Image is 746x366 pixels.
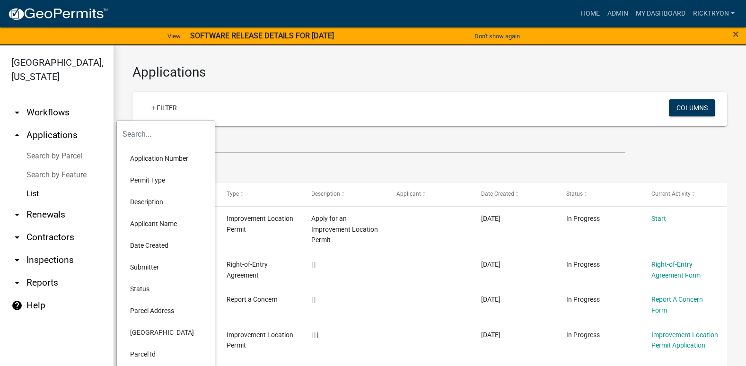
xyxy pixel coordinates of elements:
[651,296,703,314] a: Report A Concern Form
[311,215,378,244] span: Apply for an Improvement Location Permit
[566,296,600,303] span: In Progress
[651,331,718,349] a: Improvement Location Permit Application
[218,183,303,206] datatable-header-cell: Type
[733,28,739,40] button: Close
[144,99,184,116] a: + Filter
[481,296,500,303] span: 10/06/2025
[123,343,209,365] li: Parcel Id
[227,331,293,349] span: Improvement Location Permit
[396,191,421,197] span: Applicant
[123,235,209,256] li: Date Created
[11,107,23,118] i: arrow_drop_down
[227,215,293,233] span: Improvement Location Permit
[311,296,316,303] span: | |
[472,183,557,206] datatable-header-cell: Date Created
[190,31,334,40] strong: SOFTWARE RELEASE DETAILS FOR [DATE]
[11,209,23,220] i: arrow_drop_down
[604,5,632,23] a: Admin
[227,296,278,303] span: Report a Concern
[227,191,239,197] span: Type
[642,183,727,206] datatable-header-cell: Current Activity
[11,254,23,266] i: arrow_drop_down
[11,300,23,311] i: help
[651,261,701,279] a: Right-of-Entry Agreement Form
[471,28,524,44] button: Don't show again
[481,191,514,197] span: Date Created
[132,134,625,153] input: Search for applications
[566,261,600,268] span: In Progress
[227,261,268,279] span: Right-of-Entry Agreement
[651,191,691,197] span: Current Activity
[123,213,209,235] li: Applicant Name
[311,191,340,197] span: Description
[11,277,23,288] i: arrow_drop_down
[566,215,600,222] span: In Progress
[387,183,473,206] datatable-header-cell: Applicant
[689,5,738,23] a: ricktryon
[123,278,209,300] li: Status
[164,28,184,44] a: View
[733,27,739,41] span: ×
[311,261,316,268] span: | |
[123,169,209,191] li: Permit Type
[11,232,23,243] i: arrow_drop_down
[566,331,600,339] span: In Progress
[123,300,209,322] li: Parcel Address
[577,5,604,23] a: Home
[557,183,642,206] datatable-header-cell: Status
[632,5,689,23] a: My Dashboard
[669,99,715,116] button: Columns
[481,261,500,268] span: 10/07/2025
[123,191,209,213] li: Description
[566,191,583,197] span: Status
[123,148,209,169] li: Application Number
[123,322,209,343] li: [GEOGRAPHIC_DATA]
[481,215,500,222] span: 10/07/2025
[651,215,666,222] a: Start
[311,331,318,339] span: | | |
[132,64,727,80] h3: Applications
[123,256,209,278] li: Submitter
[11,130,23,141] i: arrow_drop_up
[481,331,500,339] span: 10/06/2025
[302,183,387,206] datatable-header-cell: Description
[123,124,209,144] input: Search...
